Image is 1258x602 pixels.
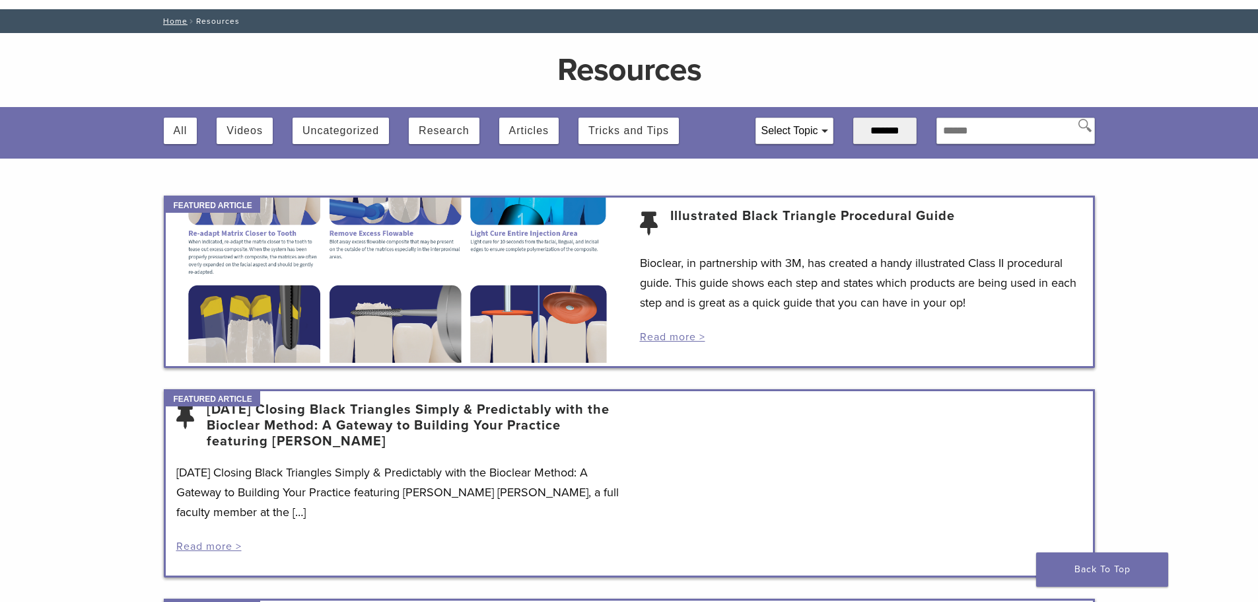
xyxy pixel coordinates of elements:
[188,18,196,24] span: /
[756,118,833,143] div: Select Topic
[509,118,549,144] button: Articles
[176,540,242,553] a: Read more >
[227,118,263,144] button: Videos
[640,253,1082,313] p: Bioclear, in partnership with 3M, has created a handy illustrated Class II procedural guide. This...
[1036,552,1168,587] a: Back To Top
[302,118,379,144] button: Uncategorized
[207,402,619,449] a: [DATE] Closing Black Triangles Simply & Predictably with the Bioclear Method: A Gateway to Buildi...
[154,9,1105,33] nav: Resources
[176,463,619,522] p: [DATE] Closing Black Triangles Simply & Predictably with the Bioclear Method: A Gateway to Buildi...
[419,118,469,144] button: Research
[640,330,705,344] a: Read more >
[159,17,188,26] a: Home
[322,54,936,86] h1: Resources
[670,208,955,240] a: Illustrated Black Triangle Procedural Guide
[588,118,669,144] button: Tricks and Tips
[174,118,188,144] button: All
